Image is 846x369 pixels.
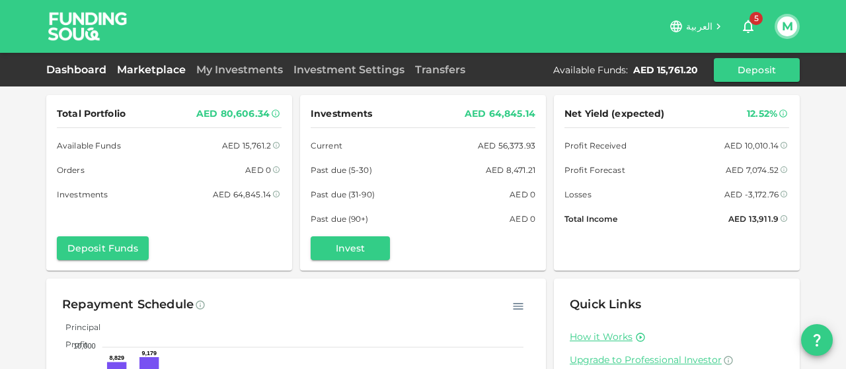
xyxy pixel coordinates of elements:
[714,58,800,82] button: Deposit
[213,187,271,201] div: AED 64,845.14
[564,212,617,226] span: Total Income
[311,106,372,122] span: Investments
[553,63,628,77] div: Available Funds :
[510,187,535,201] div: AED 0
[245,163,271,177] div: AED 0
[801,324,833,356] button: question
[570,354,784,366] a: Upgrade to Professional Investor
[222,139,271,152] div: AED 15,761.2
[465,106,535,122] div: AED 64,845.14
[486,163,535,177] div: AED 8,471.21
[686,20,712,32] span: العربية
[73,342,96,350] tspan: 10,000
[570,354,722,366] span: Upgrade to Professional Investor
[57,187,108,201] span: Investments
[777,17,797,36] button: M
[57,163,85,177] span: Orders
[726,163,779,177] div: AED 7,074.52
[478,139,535,152] div: AED 56,373.93
[311,236,390,260] button: Invest
[747,106,777,122] div: 12.52%
[288,63,410,76] a: Investment Settings
[564,187,592,201] span: Losses
[196,106,270,122] div: AED 80,606.34
[410,63,471,76] a: Transfers
[191,63,288,76] a: My Investments
[724,139,779,152] div: AED 10,010.14
[112,63,191,76] a: Marketplace
[62,294,194,316] div: Repayment Schedule
[724,187,779,201] div: AED -3,172.76
[728,212,779,226] div: AED 13,911.9
[570,331,633,343] a: How it Works
[311,212,369,226] span: Past due (90+)
[56,339,88,349] span: Profit
[311,139,342,152] span: Current
[564,139,627,152] span: Profit Received
[564,106,665,122] span: Net Yield (expected)
[570,297,641,312] span: Quick Links
[735,13,761,40] button: 5
[564,163,625,177] span: Profit Forecast
[311,187,375,201] span: Past due (31-90)
[633,63,698,77] div: AED 15,761.20
[510,212,535,226] div: AED 0
[57,106,126,122] span: Total Portfolio
[57,139,121,152] span: Available Funds
[46,63,112,76] a: Dashboard
[311,163,372,177] span: Past due (5-30)
[57,236,149,260] button: Deposit Funds
[750,12,763,25] span: 5
[56,322,100,332] span: Principal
